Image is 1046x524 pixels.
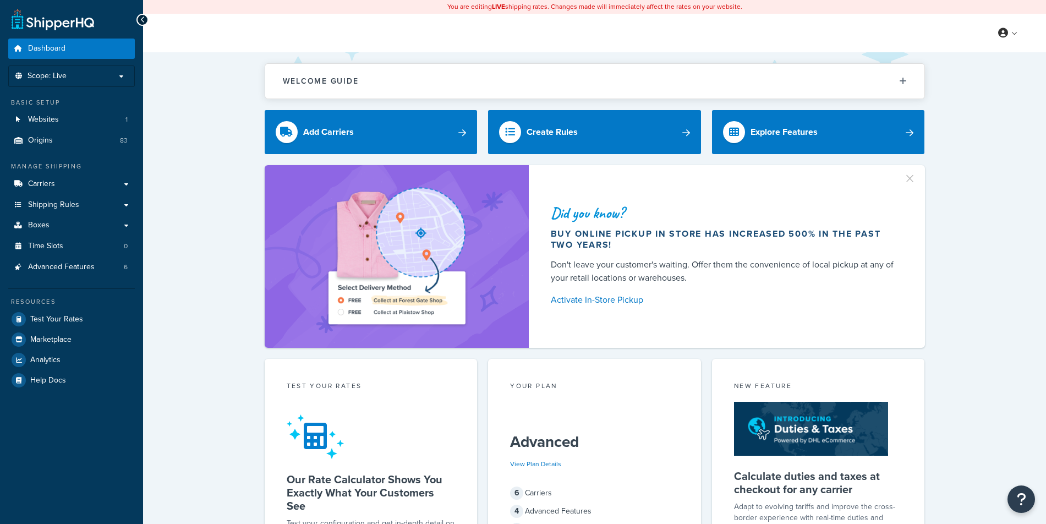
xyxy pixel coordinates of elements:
[287,381,456,394] div: Test your rates
[8,236,135,256] li: Time Slots
[265,64,924,99] button: Welcome Guide
[8,257,135,277] li: Advanced Features
[28,221,50,230] span: Boxes
[283,77,359,85] h2: Welcome Guide
[8,130,135,151] a: Origins83
[297,182,496,331] img: ad-shirt-map-b0359fc47e01cab431d101c4b569394f6a03f54285957d908178d52f29eb9668.png
[551,258,899,285] div: Don't leave your customer's waiting. Offer them the convenience of local pickup at any of your re...
[30,335,72,345] span: Marketplace
[488,110,701,154] a: Create Rules
[510,485,679,501] div: Carriers
[28,200,79,210] span: Shipping Rules
[30,356,61,365] span: Analytics
[712,110,925,154] a: Explore Features
[510,381,679,394] div: Your Plan
[510,459,561,469] a: View Plan Details
[28,44,65,53] span: Dashboard
[8,174,135,194] a: Carriers
[28,72,67,81] span: Scope: Live
[8,130,135,151] li: Origins
[28,136,53,145] span: Origins
[303,124,354,140] div: Add Carriers
[551,228,899,250] div: Buy online pickup in store has increased 500% in the past two years!
[8,195,135,215] a: Shipping Rules
[8,370,135,390] a: Help Docs
[8,98,135,107] div: Basic Setup
[28,242,63,251] span: Time Slots
[8,110,135,130] a: Websites1
[8,236,135,256] a: Time Slots0
[287,473,456,512] h5: Our Rate Calculator Shows You Exactly What Your Customers See
[734,381,903,394] div: New Feature
[28,263,95,272] span: Advanced Features
[734,470,903,496] h5: Calculate duties and taxes at checkout for any carrier
[125,115,128,124] span: 1
[492,2,505,12] b: LIVE
[8,215,135,236] a: Boxes
[8,297,135,307] div: Resources
[8,39,135,59] a: Dashboard
[30,315,83,324] span: Test Your Rates
[551,292,899,308] a: Activate In-Store Pickup
[1007,485,1035,513] button: Open Resource Center
[510,487,523,500] span: 6
[551,205,899,221] div: Did you know?
[751,124,818,140] div: Explore Features
[8,110,135,130] li: Websites
[510,505,523,518] span: 4
[120,136,128,145] span: 83
[527,124,578,140] div: Create Rules
[124,263,128,272] span: 6
[28,115,59,124] span: Websites
[8,330,135,350] a: Marketplace
[28,179,55,189] span: Carriers
[8,350,135,370] a: Analytics
[124,242,128,251] span: 0
[510,433,679,451] h5: Advanced
[30,376,66,385] span: Help Docs
[265,110,478,154] a: Add Carriers
[8,309,135,329] a: Test Your Rates
[8,162,135,171] div: Manage Shipping
[510,504,679,519] div: Advanced Features
[8,257,135,277] a: Advanced Features6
